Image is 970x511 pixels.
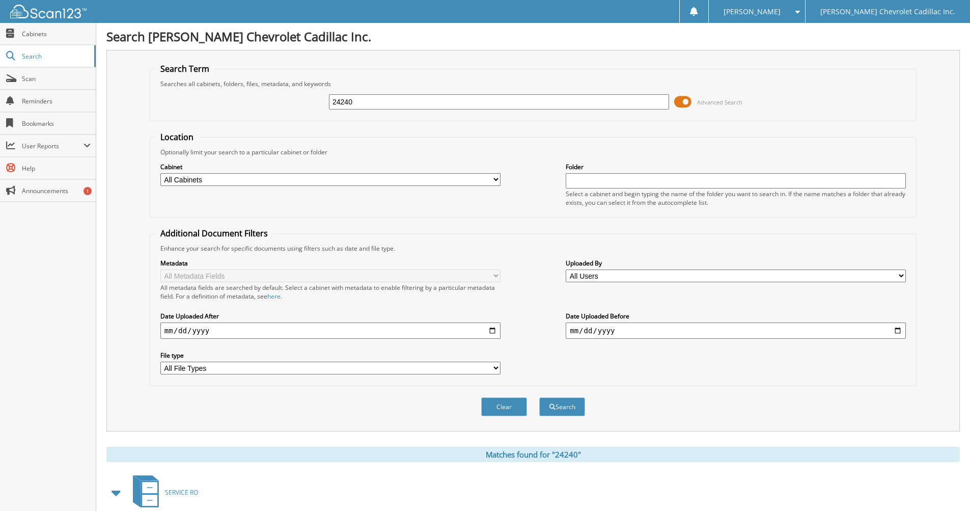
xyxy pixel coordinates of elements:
[155,244,911,253] div: Enhance your search for specific documents using filters such as date and file type.
[697,98,742,106] span: Advanced Search
[106,447,960,462] div: Matches found for "24240"
[155,63,214,74] legend: Search Term
[724,9,781,15] span: [PERSON_NAME]
[160,163,501,171] label: Cabinet
[155,79,911,88] div: Searches all cabinets, folders, files, metadata, and keywords
[106,28,960,45] h1: Search [PERSON_NAME] Chevrolet Cadillac Inc.
[22,30,91,38] span: Cabinets
[566,312,906,320] label: Date Uploaded Before
[160,312,501,320] label: Date Uploaded After
[22,74,91,83] span: Scan
[160,322,501,339] input: start
[160,351,501,360] label: File type
[566,259,906,267] label: Uploaded By
[160,283,501,301] div: All metadata fields are searched by default. Select a cabinet with metadata to enable filtering b...
[84,187,92,195] div: 1
[165,488,198,497] span: SERVICE RO
[22,164,91,173] span: Help
[22,97,91,105] span: Reminders
[22,186,91,195] span: Announcements
[539,397,585,416] button: Search
[22,52,89,61] span: Search
[22,142,84,150] span: User Reports
[267,292,281,301] a: here
[481,397,527,416] button: Clear
[566,163,906,171] label: Folder
[155,148,911,156] div: Optionally limit your search to a particular cabinet or folder
[155,228,273,239] legend: Additional Document Filters
[22,119,91,128] span: Bookmarks
[566,322,906,339] input: end
[155,131,199,143] legend: Location
[160,259,501,267] label: Metadata
[10,5,87,18] img: scan123-logo-white.svg
[820,9,955,15] span: [PERSON_NAME] Chevrolet Cadillac Inc.
[566,190,906,207] div: Select a cabinet and begin typing the name of the folder you want to search in. If the name match...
